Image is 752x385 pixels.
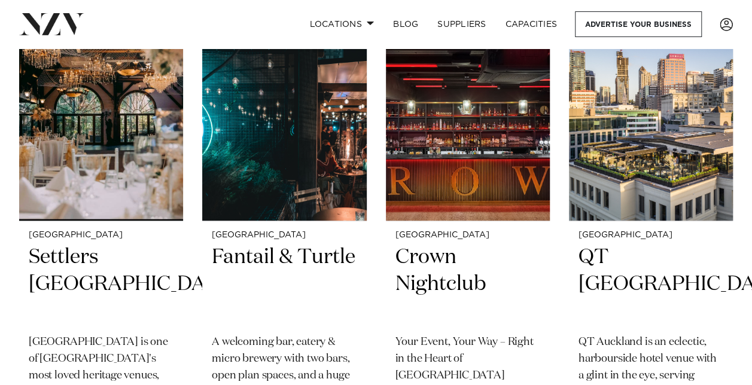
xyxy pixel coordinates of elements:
h2: Crown Nightclub [395,244,540,325]
h2: Fantail & Turtle [212,244,357,325]
h2: QT [GEOGRAPHIC_DATA] [579,244,723,325]
small: [GEOGRAPHIC_DATA] [395,231,540,240]
a: Locations [300,11,383,37]
img: nzv-logo.png [19,13,84,35]
p: Your Event, Your Way – Right in the Heart of [GEOGRAPHIC_DATA] [395,334,540,384]
h2: Settlers [GEOGRAPHIC_DATA] [29,244,173,325]
a: BLOG [383,11,428,37]
a: Advertise your business [575,11,702,37]
a: SUPPLIERS [428,11,495,37]
small: [GEOGRAPHIC_DATA] [579,231,723,240]
a: Capacities [496,11,567,37]
small: [GEOGRAPHIC_DATA] [29,231,173,240]
small: [GEOGRAPHIC_DATA] [212,231,357,240]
